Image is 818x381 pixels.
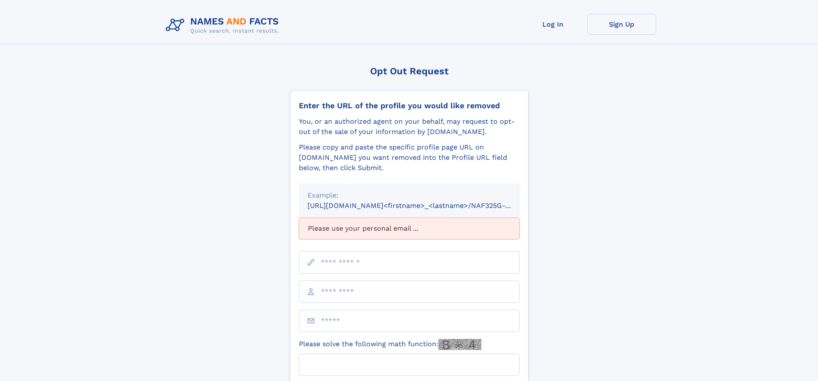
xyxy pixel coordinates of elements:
img: Logo Names and Facts [162,14,286,37]
div: Please use your personal email ... [299,218,520,239]
label: Please solve the following math function: [299,339,481,350]
div: You, or an authorized agent on your behalf, may request to opt-out of the sale of your informatio... [299,116,520,137]
small: [URL][DOMAIN_NAME]<firstname>_<lastname>/NAF325G-xxxxxxxx [307,201,536,210]
div: Example: [307,190,511,201]
a: Log In [519,14,587,35]
div: Enter the URL of the profile you would like removed [299,101,520,110]
div: Opt Out Request [290,66,529,76]
a: Sign Up [587,14,656,35]
div: Please copy and paste the specific profile page URL on [DOMAIN_NAME] you want removed into the Pr... [299,142,520,173]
